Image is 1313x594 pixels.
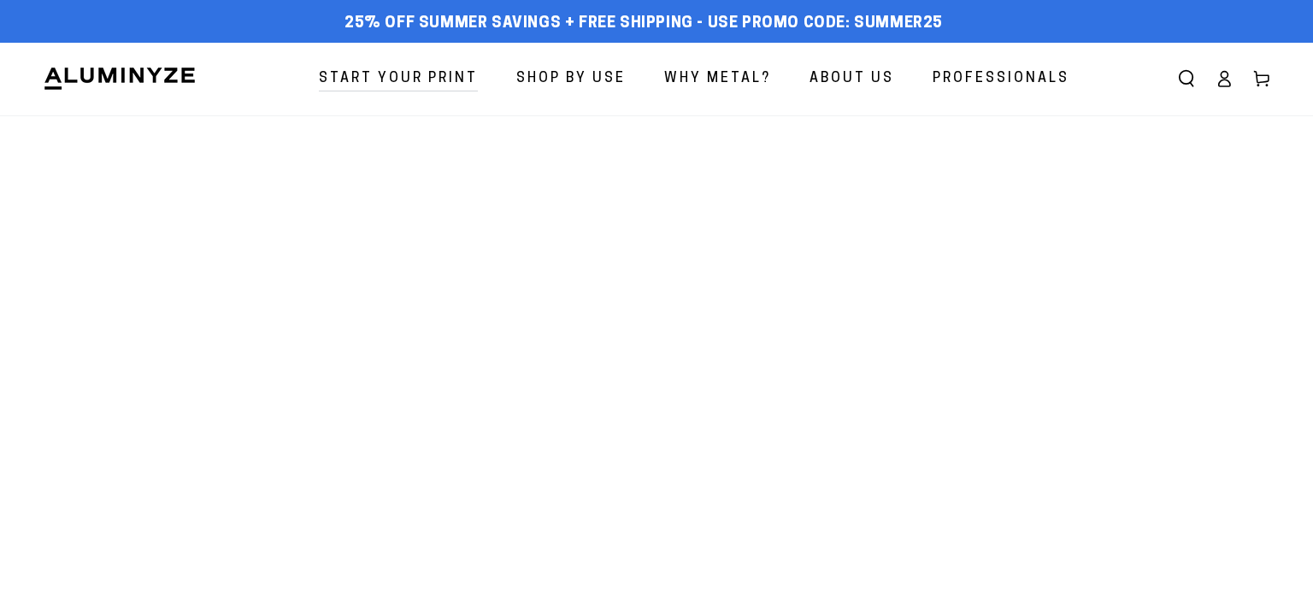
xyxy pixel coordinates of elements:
a: Start Your Print [306,56,491,102]
img: Aluminyze [43,66,197,91]
span: 25% off Summer Savings + Free Shipping - Use Promo Code: SUMMER25 [344,15,943,33]
span: Professionals [933,67,1069,91]
span: About Us [810,67,894,91]
a: Why Metal? [651,56,784,102]
summary: Search our site [1168,60,1205,97]
span: Shop By Use [516,67,626,91]
a: Shop By Use [503,56,639,102]
a: Professionals [920,56,1082,102]
a: About Us [797,56,907,102]
span: Start Your Print [319,67,478,91]
span: Why Metal? [664,67,771,91]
